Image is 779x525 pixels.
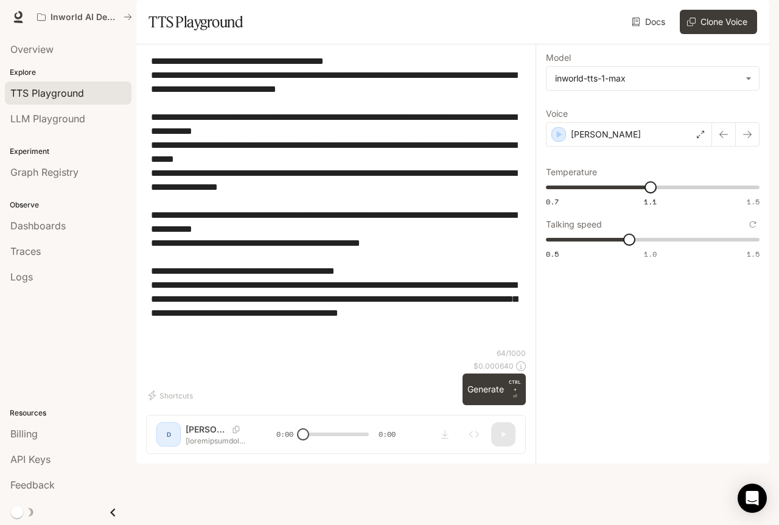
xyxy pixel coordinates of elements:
[546,110,568,118] p: Voice
[146,386,198,405] button: Shortcuts
[473,361,514,371] p: $ 0.000640
[509,378,521,400] p: ⏎
[546,249,559,259] span: 0.5
[32,5,138,29] button: All workspaces
[497,348,526,358] p: 64 / 1000
[51,12,119,23] p: Inworld AI Demos
[680,10,757,34] button: Clone Voice
[546,220,602,229] p: Talking speed
[746,218,760,231] button: Reset to default
[148,10,243,34] h1: TTS Playground
[571,128,641,141] p: [PERSON_NAME]
[546,168,597,176] p: Temperature
[644,196,657,207] span: 1.1
[747,249,760,259] span: 1.5
[546,196,559,207] span: 0.7
[747,196,760,207] span: 1.5
[644,249,657,259] span: 1.0
[555,72,739,85] div: inworld-tts-1-max
[509,378,521,393] p: CTRL +
[738,484,767,513] div: Open Intercom Messenger
[629,10,670,34] a: Docs
[463,374,526,405] button: GenerateCTRL +⏎
[547,67,759,90] div: inworld-tts-1-max
[546,54,571,62] p: Model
